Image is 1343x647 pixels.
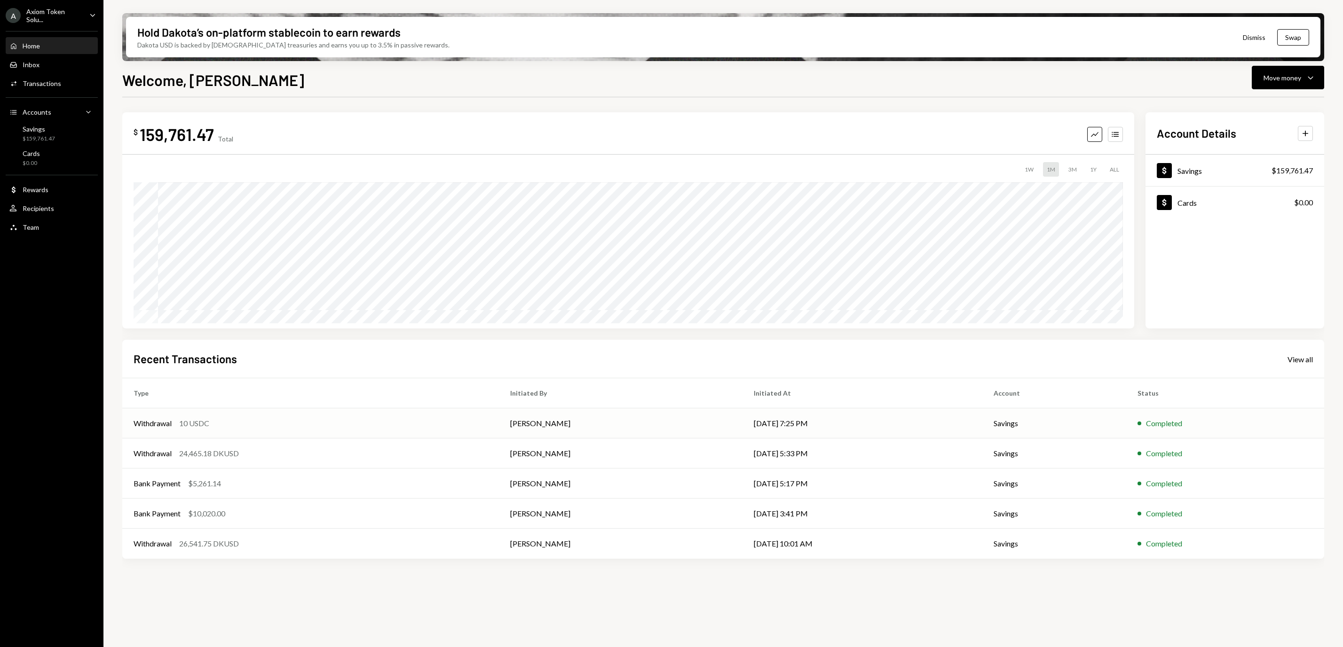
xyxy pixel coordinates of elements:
[6,218,98,235] a: Team
[982,468,1126,499] td: Savings
[23,223,39,231] div: Team
[23,204,54,212] div: Recipients
[23,186,48,194] div: Rewards
[134,127,138,137] div: $
[6,181,98,198] a: Rewards
[1021,162,1037,177] div: 1W
[23,79,61,87] div: Transactions
[1288,354,1313,364] a: View all
[134,448,172,459] div: Withdrawal
[23,149,40,157] div: Cards
[1252,66,1324,89] button: Move money
[23,159,40,167] div: $0.00
[1288,355,1313,364] div: View all
[1177,198,1197,207] div: Cards
[6,8,21,23] div: A
[6,200,98,217] a: Recipients
[6,75,98,92] a: Transactions
[499,529,743,559] td: [PERSON_NAME]
[134,508,181,519] div: Bank Payment
[140,124,214,145] div: 159,761.47
[23,135,55,143] div: $159,761.47
[1146,538,1182,549] div: Completed
[499,408,743,438] td: [PERSON_NAME]
[23,61,39,69] div: Inbox
[179,538,239,549] div: 26,541.75 DKUSD
[743,468,982,499] td: [DATE] 5:17 PM
[1146,448,1182,459] div: Completed
[1146,418,1182,429] div: Completed
[6,56,98,73] a: Inbox
[743,499,982,529] td: [DATE] 3:41 PM
[1277,29,1309,46] button: Swap
[188,508,225,519] div: $10,020.00
[982,408,1126,438] td: Savings
[499,378,743,408] th: Initiated By
[179,418,209,429] div: 10 USDC
[1157,125,1236,141] h2: Account Details
[6,147,98,169] a: Cards$0.00
[23,108,51,116] div: Accounts
[188,478,221,489] div: $5,261.14
[6,103,98,120] a: Accounts
[1272,165,1313,176] div: $159,761.47
[1177,166,1202,175] div: Savings
[23,42,40,50] div: Home
[1264,73,1301,83] div: Move money
[982,438,1126,468] td: Savings
[1145,155,1324,186] a: Savings$159,761.47
[1086,162,1100,177] div: 1Y
[499,468,743,499] td: [PERSON_NAME]
[1106,162,1123,177] div: ALL
[137,40,450,50] div: Dakota USD is backed by [DEMOGRAPHIC_DATA] treasuries and earns you up to 3.5% in passive rewards.
[1146,508,1182,519] div: Completed
[1145,187,1324,218] a: Cards$0.00
[982,529,1126,559] td: Savings
[218,135,233,143] div: Total
[1065,162,1081,177] div: 3M
[134,418,172,429] div: Withdrawal
[137,24,401,40] div: Hold Dakota’s on-platform stablecoin to earn rewards
[982,499,1126,529] td: Savings
[743,378,982,408] th: Initiated At
[23,125,55,133] div: Savings
[743,408,982,438] td: [DATE] 7:25 PM
[134,478,181,489] div: Bank Payment
[499,499,743,529] td: [PERSON_NAME]
[1126,378,1324,408] th: Status
[499,438,743,468] td: [PERSON_NAME]
[134,351,237,366] h2: Recent Transactions
[1146,478,1182,489] div: Completed
[179,448,239,459] div: 24,465.18 DKUSD
[26,8,82,23] div: Axiom Token Solu...
[982,378,1126,408] th: Account
[6,122,98,145] a: Savings$159,761.47
[134,538,172,549] div: Withdrawal
[122,378,499,408] th: Type
[1231,26,1277,48] button: Dismiss
[743,438,982,468] td: [DATE] 5:33 PM
[6,37,98,54] a: Home
[1043,162,1059,177] div: 1M
[1294,197,1313,208] div: $0.00
[743,529,982,559] td: [DATE] 10:01 AM
[122,70,304,89] h1: Welcome, [PERSON_NAME]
